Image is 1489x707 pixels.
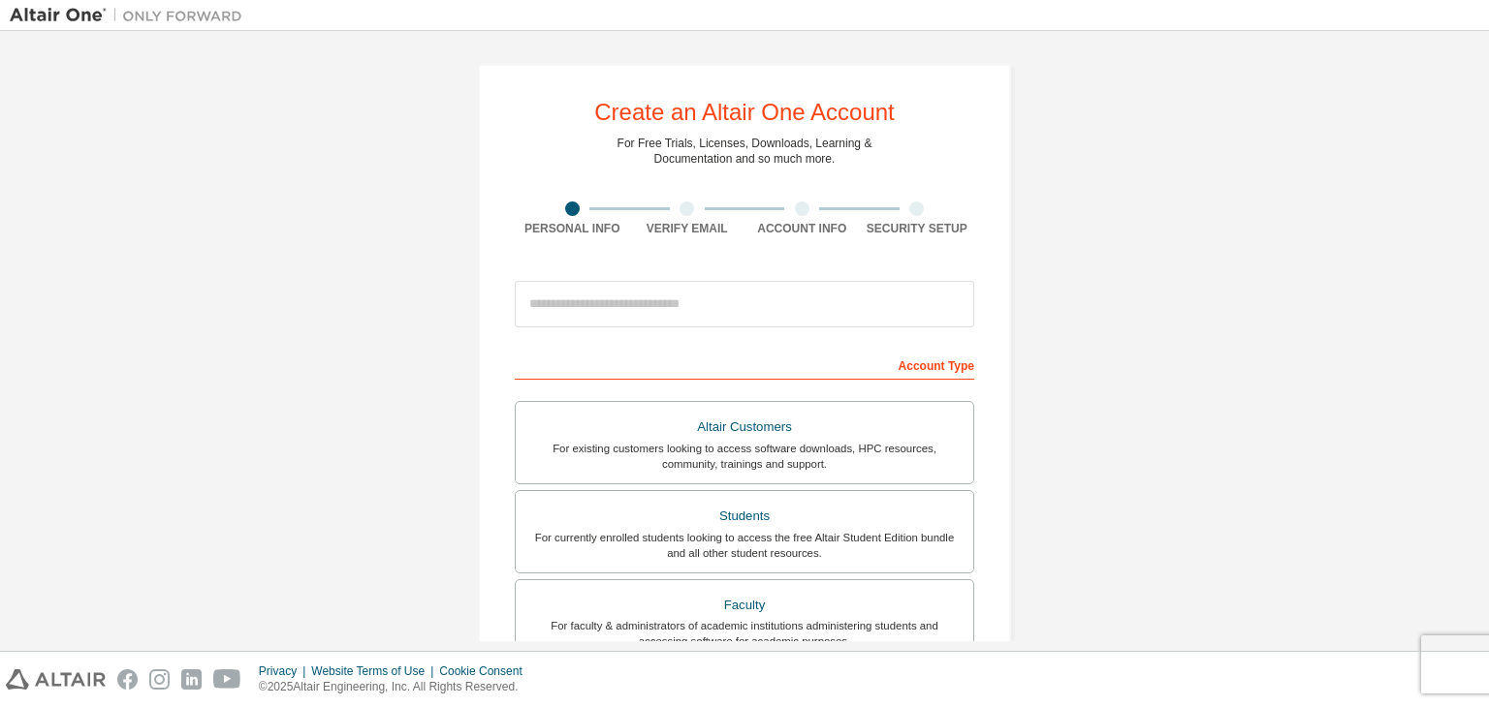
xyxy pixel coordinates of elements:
[311,663,439,679] div: Website Terms of Use
[618,136,872,167] div: For Free Trials, Licenses, Downloads, Learning & Documentation and so much more.
[744,221,860,236] div: Account Info
[515,349,974,380] div: Account Type
[527,503,962,530] div: Students
[527,441,962,472] div: For existing customers looking to access software downloads, HPC resources, community, trainings ...
[527,592,962,619] div: Faculty
[213,669,241,690] img: youtube.svg
[527,414,962,441] div: Altair Customers
[515,221,630,236] div: Personal Info
[527,618,962,649] div: For faculty & administrators of academic institutions administering students and accessing softwa...
[259,663,311,679] div: Privacy
[594,101,895,124] div: Create an Altair One Account
[860,221,975,236] div: Security Setup
[10,6,252,25] img: Altair One
[181,669,202,690] img: linkedin.svg
[117,669,138,690] img: facebook.svg
[439,663,533,679] div: Cookie Consent
[6,669,106,690] img: altair_logo.svg
[630,221,745,236] div: Verify Email
[149,669,170,690] img: instagram.svg
[527,530,962,561] div: For currently enrolled students looking to access the free Altair Student Edition bundle and all ...
[259,679,534,695] p: © 2025 Altair Engineering, Inc. All Rights Reserved.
